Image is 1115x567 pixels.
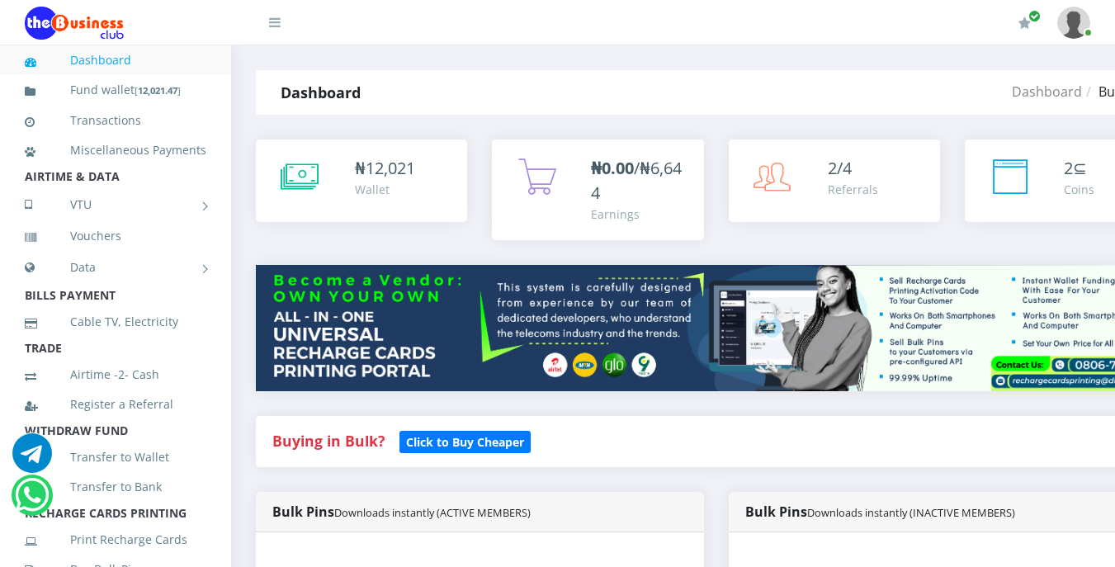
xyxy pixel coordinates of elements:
[807,505,1015,520] small: Downloads instantly (INACTIVE MEMBERS)
[25,71,206,110] a: Fund wallet[12,021.47]
[1012,83,1082,101] a: Dashboard
[25,131,206,169] a: Miscellaneous Payments
[334,505,531,520] small: Downloads instantly (ACTIVE MEMBERS)
[25,217,206,255] a: Vouchers
[256,139,467,222] a: ₦12,021 Wallet
[138,84,177,97] b: 12,021.47
[272,431,385,451] strong: Buying in Bulk?
[25,468,206,506] a: Transfer to Bank
[591,157,682,204] span: /₦6,644
[272,503,531,521] strong: Bulk Pins
[366,157,415,179] span: 12,021
[25,385,206,423] a: Register a Referral
[25,521,206,559] a: Print Recharge Cards
[15,488,49,515] a: Chat for support
[591,157,634,179] b: ₦0.00
[828,157,852,179] span: 2/4
[1018,17,1031,30] i: Renew/Upgrade Subscription
[355,156,415,181] div: ₦
[1057,7,1090,39] img: User
[1064,157,1073,179] span: 2
[25,247,206,288] a: Data
[25,184,206,225] a: VTU
[406,434,524,450] b: Click to Buy Cheaper
[729,139,940,222] a: 2/4 Referrals
[1064,156,1094,181] div: ⊆
[399,431,531,451] a: Click to Buy Cheaper
[355,181,415,198] div: Wallet
[1064,181,1094,198] div: Coins
[591,206,687,223] div: Earnings
[1028,10,1041,22] span: Renew/Upgrade Subscription
[25,438,206,476] a: Transfer to Wallet
[25,7,124,40] img: Logo
[745,503,1015,521] strong: Bulk Pins
[12,446,52,473] a: Chat for support
[25,356,206,394] a: Airtime -2- Cash
[281,83,361,102] strong: Dashboard
[135,84,181,97] small: [ ]
[25,41,206,79] a: Dashboard
[828,181,878,198] div: Referrals
[492,139,703,240] a: ₦0.00/₦6,644 Earnings
[25,102,206,139] a: Transactions
[25,303,206,341] a: Cable TV, Electricity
